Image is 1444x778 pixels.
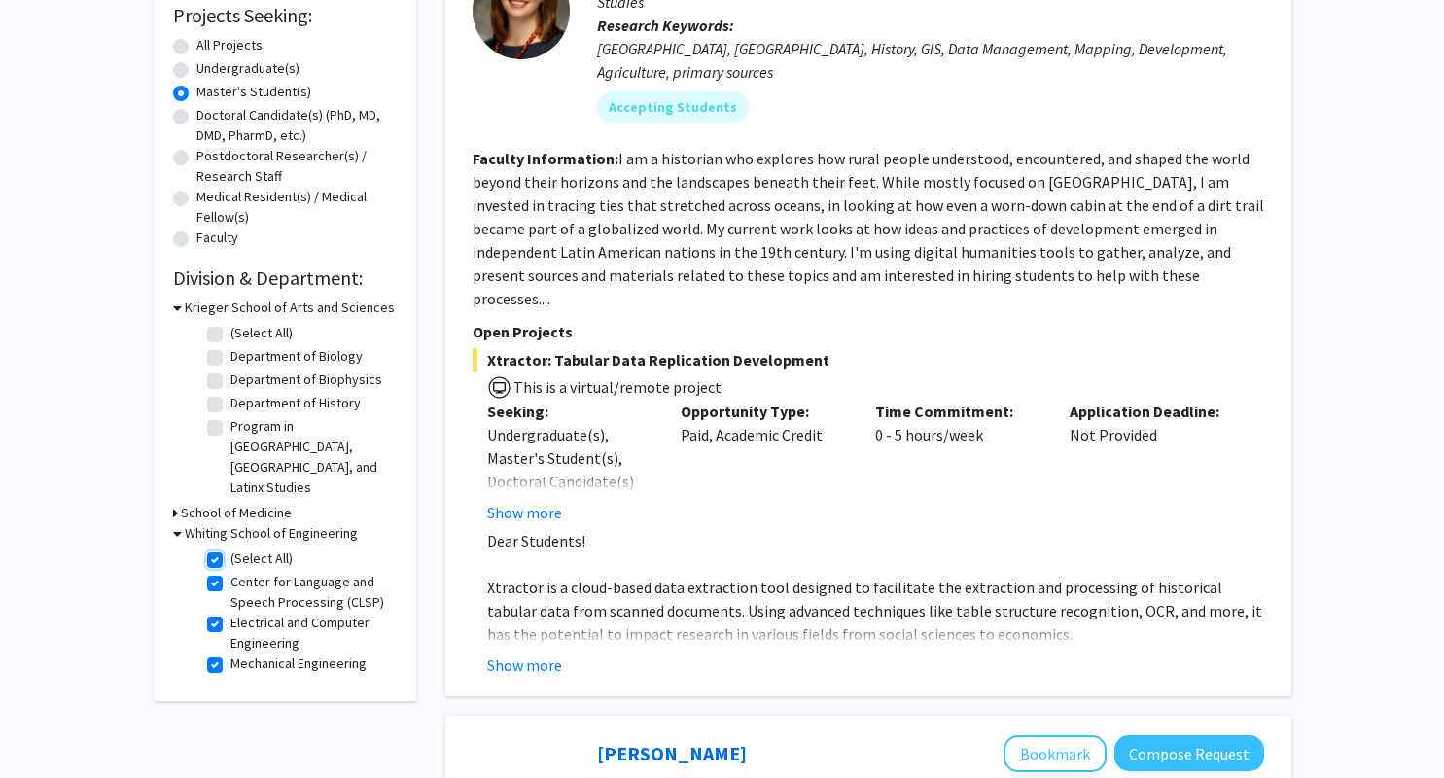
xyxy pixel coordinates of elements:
div: [GEOGRAPHIC_DATA], [GEOGRAPHIC_DATA], History, GIS, Data Management, Mapping, Development, Agricu... [597,37,1264,84]
label: Master's Student(s) [196,82,311,102]
label: Postdoctoral Researcher(s) / Research Staff [196,146,397,187]
h3: Whiting School of Engineering [185,523,358,544]
span: This is a virtual/remote project [511,377,722,397]
label: Medical Resident(s) / Medical Fellow(s) [196,187,397,228]
div: Paid, Academic Credit [666,400,861,524]
a: [PERSON_NAME] [597,741,747,765]
p: Opportunity Type: [681,400,846,423]
fg-read-more: I am a historian who explores how rural people understood, encountered, and shaped the world beyo... [473,149,1264,308]
label: Doctoral Candidate(s) (PhD, MD, DMD, PharmD, etc.) [196,105,397,146]
b: Faculty Information: [473,149,618,168]
label: Mechanical Engineering [230,654,367,674]
button: Show more [487,654,562,677]
span: Xtractor: Tabular Data Replication Development [473,348,1264,371]
p: Time Commitment: [875,400,1040,423]
label: Electrical and Computer Engineering [230,613,392,654]
p: Open Projects [473,320,1264,343]
label: (Select All) [230,548,293,569]
div: Undergraduate(s), Master's Student(s), Doctoral Candidate(s) (PhD, MD, DMD, PharmD, etc.) [487,423,652,540]
mat-chip: Accepting Students [597,91,749,123]
h3: Krieger School of Arts and Sciences [185,298,395,318]
p: Application Deadline: [1070,400,1235,423]
div: Not Provided [1055,400,1250,524]
label: Undergraduate(s) [196,58,299,79]
label: Center for Language and Speech Processing (CLSP) [230,572,392,613]
iframe: Chat [15,690,83,763]
button: Add Sixuan Li to Bookmarks [1004,735,1107,772]
label: Department of History [230,393,361,413]
button: Show more [487,501,562,524]
span: Xtractor is a cloud-based data extraction tool designed to facilitate the extraction and processi... [487,578,1262,644]
span: Dear Students! [487,531,585,550]
h2: Division & Department: [173,266,397,290]
label: Program in [GEOGRAPHIC_DATA], [GEOGRAPHIC_DATA], and Latinx Studies [230,416,392,498]
h3: School of Medicine [181,503,292,523]
label: Department of Biology [230,346,363,367]
b: Research Keywords: [597,16,734,35]
label: (Select All) [230,323,293,343]
label: All Projects [196,35,263,55]
div: 0 - 5 hours/week [861,400,1055,524]
h2: Projects Seeking: [173,4,397,27]
button: Compose Request to Sixuan Li [1114,735,1264,771]
p: Seeking: [487,400,652,423]
label: Faculty [196,228,238,248]
label: Department of Biophysics [230,370,382,390]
